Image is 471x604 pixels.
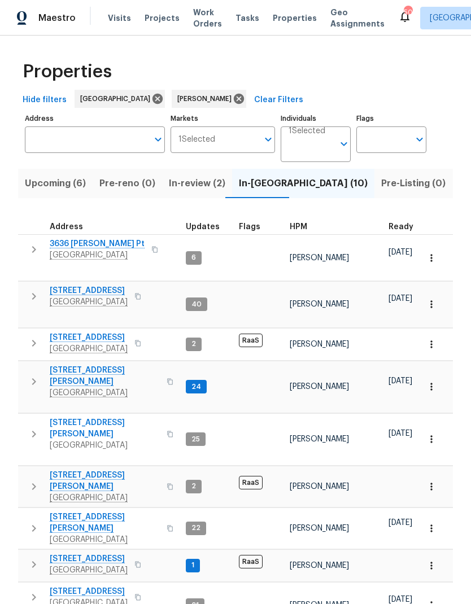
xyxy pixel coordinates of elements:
[236,14,259,22] span: Tasks
[187,435,204,444] span: 25
[150,132,166,147] button: Open
[80,93,155,104] span: [GEOGRAPHIC_DATA]
[193,7,222,29] span: Work Orders
[260,132,276,147] button: Open
[290,300,349,308] span: [PERSON_NAME]
[290,340,349,348] span: [PERSON_NAME]
[289,126,325,136] span: 1 Selected
[239,555,263,568] span: RaaS
[187,523,205,533] span: 22
[239,334,263,347] span: RaaS
[187,382,206,392] span: 24
[187,561,199,570] span: 1
[187,339,200,349] span: 2
[187,482,200,491] span: 2
[169,176,225,191] span: In-review (2)
[18,90,71,111] button: Hide filters
[177,93,236,104] span: [PERSON_NAME]
[290,435,349,443] span: [PERSON_NAME]
[108,12,131,24] span: Visits
[187,253,200,262] span: 6
[172,90,246,108] div: [PERSON_NAME]
[239,176,368,191] span: In-[GEOGRAPHIC_DATA] (10)
[389,223,413,231] span: Ready
[389,596,412,603] span: [DATE]
[290,483,349,491] span: [PERSON_NAME]
[145,12,180,24] span: Projects
[290,254,349,262] span: [PERSON_NAME]
[381,176,446,191] span: Pre-Listing (0)
[290,383,349,391] span: [PERSON_NAME]
[239,223,260,231] span: Flags
[389,377,412,385] span: [DATE]
[412,132,428,147] button: Open
[389,519,412,527] span: [DATE]
[75,90,165,108] div: [GEOGRAPHIC_DATA]
[281,115,351,122] label: Individuals
[25,115,165,122] label: Address
[290,223,307,231] span: HPM
[290,524,349,532] span: [PERSON_NAME]
[23,93,67,107] span: Hide filters
[25,176,86,191] span: Upcoming (6)
[389,295,412,303] span: [DATE]
[330,7,385,29] span: Geo Assignments
[50,440,160,451] span: [GEOGRAPHIC_DATA]
[290,562,349,570] span: [PERSON_NAME]
[404,7,412,18] div: 50
[254,93,303,107] span: Clear Filters
[99,176,155,191] span: Pre-reno (0)
[250,90,308,111] button: Clear Filters
[389,430,412,437] span: [DATE]
[50,223,83,231] span: Address
[389,248,412,256] span: [DATE]
[178,135,215,145] span: 1 Selected
[336,136,352,152] button: Open
[389,223,424,231] div: Earliest renovation start date (first business day after COE or Checkout)
[273,12,317,24] span: Properties
[186,223,220,231] span: Updates
[239,476,263,489] span: RaaS
[50,417,160,440] span: [STREET_ADDRESS][PERSON_NAME]
[38,12,76,24] span: Maestro
[171,115,276,122] label: Markets
[187,300,206,309] span: 40
[23,66,112,77] span: Properties
[356,115,426,122] label: Flags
